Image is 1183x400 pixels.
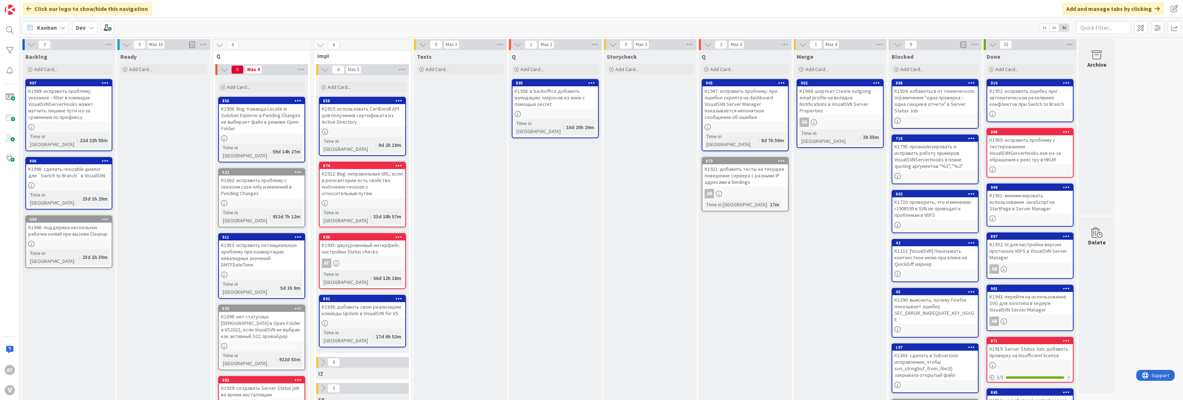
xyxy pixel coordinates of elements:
a: 602K1720: проверить, что изменение r1908595 в SVN не приводит к проблемам в VDFS [892,190,979,233]
div: 907 [29,81,112,86]
div: K1951: минимизировать использование JavaScript на StartPage в Server Manager [987,191,1073,213]
div: 888 [896,81,978,86]
div: AT [5,365,15,375]
div: 856 [219,98,304,104]
div: Time in [GEOGRAPHIC_DATA] [322,270,370,286]
span: : [767,201,768,209]
span: Texts [417,53,432,60]
div: Time in [GEOGRAPHIC_DATA] [28,132,77,148]
div: 904K1946: поддержка нескольких рабочих копий при вызове Cleanup [26,216,112,239]
div: K1934: избавиться от технического ограничения "одна проверка – одна секция в отчете" в Server Sta... [892,86,978,115]
div: K1921: добавить тесты на текущее поведение сервера с разными IP адресами в bindings [702,164,788,187]
div: 895 [516,81,598,86]
div: 895 [512,80,598,86]
div: 570 [219,305,304,312]
div: K1946: поддержка нескольких рабочих копий при вызове Cleanup [26,223,112,239]
div: 42 [896,240,978,246]
a: 902K1944: шорткат Create outgoing email profile на вкладке Notifications в VisualSVN Server Prope... [797,79,884,148]
div: 17m [768,201,781,209]
a: 856K1908: Bug: Команда Locate in Solution Explorer в Pending Changes не выбирает файл в режиме Op... [218,97,305,162]
div: 10d 20h 29m [564,123,596,131]
div: 873 [702,158,788,164]
span: : [758,136,759,144]
div: 42K1222: [VisualSVN] Показывать контекстное меню при клике на QuickDiff маркер [892,240,978,269]
div: Max 4 [247,68,260,71]
div: 908 [991,129,1073,135]
div: 882 [222,378,304,383]
div: K1696: нет статусных [DEMOGRAPHIC_DATA] в Open Folder в VS2022, если VisualSVN не выбран как акти... [219,312,304,341]
a: 904K1946: поддержка нескольких рабочих копий при вызове CleanupTime in [GEOGRAPHIC_DATA]:23d 1h 30m [25,215,112,268]
div: 890 [323,235,405,240]
div: K1662: исправить проблему с показом case-only изменений в Pending Changes [219,176,304,198]
div: Time in [GEOGRAPHIC_DATA] [221,280,277,296]
div: 107 [896,345,978,350]
div: Max 5 [348,68,359,71]
div: AB [989,264,999,274]
div: 905K1947: исправить проблему: при ошибке скрипта на dashboard VisualSVN Server Manager показывает... [702,80,788,122]
span: Add Card... [710,66,734,73]
div: 865 [991,390,1073,395]
div: 901 [991,286,1073,291]
div: 911 [219,234,304,240]
span: 1 [525,40,537,49]
span: 0 [430,40,442,49]
div: 907 [26,80,112,86]
span: Add Card... [615,66,639,73]
div: 522 [222,170,304,175]
div: 905 [702,80,788,86]
div: AB [987,264,1073,274]
a: 45K1290: выяснить, почему Firefox показывает ошибку SEC_ERROR_INADEQUATE_KEY_USAGE [892,288,979,338]
div: Time in [GEOGRAPHIC_DATA] [322,209,370,224]
a: 908K1950: исправить проблему с тестированием VisualSVNServerHooks.exe из-за обращения к реестру в... [987,128,1074,178]
div: 902K1944: шорткат Create outgoing email profile на вкладке Notifications в VisualSVN Server Prope... [797,80,883,115]
span: Impl [317,52,402,59]
span: 3 [38,40,51,49]
span: Merge [797,53,813,60]
span: Ready [120,53,137,60]
div: 22d 22h 55m [78,136,109,144]
div: 932d 7h 12m [271,213,302,220]
div: 874 [323,163,405,168]
div: Time in [GEOGRAPHIC_DATA] [515,119,563,135]
span: 9 [227,41,239,49]
span: 1x [1039,24,1049,31]
div: AB [705,189,714,198]
div: 910K1952: исправить ошибку при автоматическом резолвинге конфликтов при Switch to Branch [987,80,1073,109]
div: 905 [706,81,788,86]
div: Time in [GEOGRAPHIC_DATA] [322,137,375,153]
span: Add Card... [227,84,250,90]
a: 901K1943: перейти на использование SVG для логотипа в хедере VisualSVN Server ManagerAB [987,285,1074,331]
input: Quick Filter... [1076,21,1131,34]
div: K1222: [VisualSVN] Показывать контекстное меню при клике на QuickDiff маркер [892,246,978,269]
div: 901 [987,285,1073,292]
div: 107K1363: сделать в Subversion исправление, чтобы svn_stringbuf_from_file2() закрывала открытый файл [892,344,978,380]
a: 895K1938: в backoffice добавить валидацию запросов из www с помощью secretTime in [GEOGRAPHIC_DAT... [512,79,599,138]
span: 0 [133,40,146,49]
a: 890K1935: двухуровневый интерфейс настройки Status checksATTime in [GEOGRAPHIC_DATA]:56d 12h 18m [319,233,406,289]
div: K1949: исправить проблему: указание --filter в командах VisualSVNServerHooks может матчить лишние... [26,86,112,122]
div: 906 [26,158,112,164]
div: K1947: исправить проблему: при ошибке скрипта на dashboard VisualSVN Server Manager показывается ... [702,86,788,122]
div: 908 [987,129,1073,135]
div: 922d 53m [277,355,302,363]
div: 602K1720: проверить, что изменение r1908595 в SVN не приводит к проблемам в VDFS [892,191,978,220]
div: 45 [896,289,978,294]
div: 522 [219,169,304,176]
a: 910K1952: исправить ошибку при автоматическом резолвинге конфликтов при Switch to Branch [987,79,1074,122]
span: : [370,213,371,220]
span: : [860,133,861,141]
div: 718 [892,135,978,142]
div: 892K1936: добавить свою реализацию команды Update в VisualSVN for VS [320,296,405,318]
div: Time in [GEOGRAPHIC_DATA] [705,132,758,148]
span: : [79,195,80,203]
div: 871K1919: Server Status Job: добавить проверку на insufficient license [987,338,1073,360]
a: 858K1910: использовать CertEnroll API для получения сертификата из Active DirectoryTime in [GEOGR... [319,97,406,156]
div: 890 [320,234,405,240]
div: Add and manage tabs by clicking [1062,2,1164,15]
div: AB [797,117,883,127]
div: 902 [801,81,883,86]
a: 911K1953: исправить потенциальную проблему при конвертации невалидных значений DMTFDateTimeTime i... [218,233,305,299]
a: 909K1951: минимизировать использование JavaScript на StartPage в Server Manager [987,183,1074,227]
div: 904 [29,217,112,222]
span: 4 [327,41,340,49]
